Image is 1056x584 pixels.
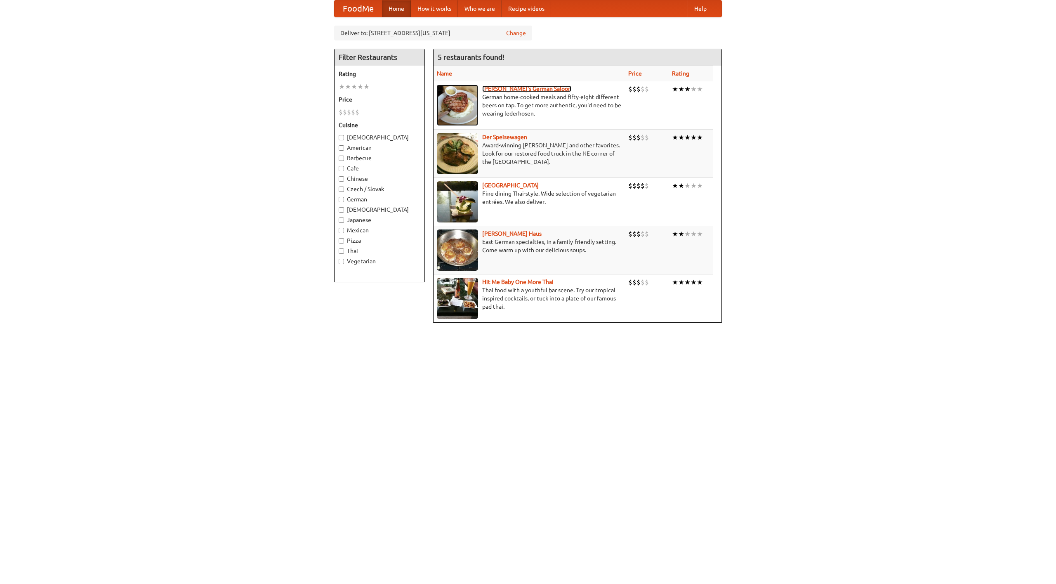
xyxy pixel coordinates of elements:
input: Mexican [339,228,344,233]
li: ★ [691,278,697,287]
li: ★ [684,229,691,239]
input: Cafe [339,166,344,171]
div: Deliver to: [STREET_ADDRESS][US_STATE] [334,26,532,40]
li: $ [632,278,636,287]
li: ★ [678,229,684,239]
input: Czech / Slovak [339,187,344,192]
input: Pizza [339,238,344,244]
a: Change [506,29,526,37]
img: babythai.jpg [437,278,478,319]
label: Barbecue [339,154,420,162]
li: ★ [684,133,691,142]
a: Who we are [458,0,502,17]
li: $ [641,133,645,142]
li: ★ [357,82,363,91]
li: ★ [691,133,697,142]
a: Rating [672,70,689,77]
h5: Rating [339,70,420,78]
p: Award-winning [PERSON_NAME] and other favorites. Look for our restored food truck in the NE corne... [437,141,622,166]
input: Thai [339,248,344,254]
label: [DEMOGRAPHIC_DATA] [339,206,420,214]
b: [PERSON_NAME]'s German Saloon [482,85,571,92]
input: German [339,197,344,202]
li: ★ [363,82,370,91]
li: ★ [684,181,691,190]
li: $ [636,278,641,287]
label: Thai [339,247,420,255]
li: ★ [678,278,684,287]
li: ★ [351,82,357,91]
p: Fine dining Thai-style. Wide selection of vegetarian entrées. We also deliver. [437,189,622,206]
p: German home-cooked meals and fifty-eight different beers on tap. To get more authentic, you'd nee... [437,93,622,118]
li: ★ [697,229,703,239]
h5: Cuisine [339,121,420,129]
li: $ [641,85,645,94]
a: [GEOGRAPHIC_DATA] [482,182,539,189]
label: Japanese [339,216,420,224]
a: Der Speisewagen [482,134,527,140]
a: Name [437,70,452,77]
li: $ [632,229,636,239]
li: $ [628,85,632,94]
a: [PERSON_NAME] Haus [482,230,542,237]
li: ★ [678,181,684,190]
li: $ [641,181,645,190]
li: $ [645,278,649,287]
li: ★ [691,229,697,239]
li: $ [645,133,649,142]
li: $ [347,108,351,117]
li: $ [355,108,359,117]
p: Thai food with a youthful bar scene. Try our tropical inspired cocktails, or tuck into a plate of... [437,286,622,311]
li: ★ [678,85,684,94]
label: Mexican [339,226,420,234]
a: Help [688,0,713,17]
li: $ [632,133,636,142]
label: Vegetarian [339,257,420,265]
img: kohlhaus.jpg [437,229,478,271]
input: Chinese [339,176,344,182]
label: German [339,195,420,203]
li: $ [636,85,641,94]
li: $ [645,181,649,190]
li: $ [628,229,632,239]
input: American [339,145,344,151]
li: $ [628,181,632,190]
input: Vegetarian [339,259,344,264]
li: ★ [697,85,703,94]
li: $ [339,108,343,117]
li: $ [645,85,649,94]
label: Chinese [339,175,420,183]
label: Czech / Slovak [339,185,420,193]
li: ★ [672,85,678,94]
li: ★ [345,82,351,91]
li: $ [636,229,641,239]
li: ★ [678,133,684,142]
img: speisewagen.jpg [437,133,478,174]
h5: Price [339,95,420,104]
a: How it works [411,0,458,17]
b: Hit Me Baby One More Thai [482,279,554,285]
label: Pizza [339,236,420,245]
input: Japanese [339,218,344,223]
li: $ [636,133,641,142]
li: ★ [684,278,691,287]
a: Home [382,0,411,17]
li: $ [628,278,632,287]
img: esthers.jpg [437,85,478,126]
li: $ [645,229,649,239]
input: [DEMOGRAPHIC_DATA] [339,207,344,213]
li: $ [351,108,355,117]
li: ★ [697,278,703,287]
input: [DEMOGRAPHIC_DATA] [339,135,344,140]
li: ★ [339,82,345,91]
li: ★ [672,133,678,142]
li: $ [632,181,636,190]
li: ★ [684,85,691,94]
li: ★ [672,278,678,287]
li: $ [641,229,645,239]
ng-pluralize: 5 restaurants found! [438,53,504,61]
a: Recipe videos [502,0,551,17]
a: FoodMe [335,0,382,17]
